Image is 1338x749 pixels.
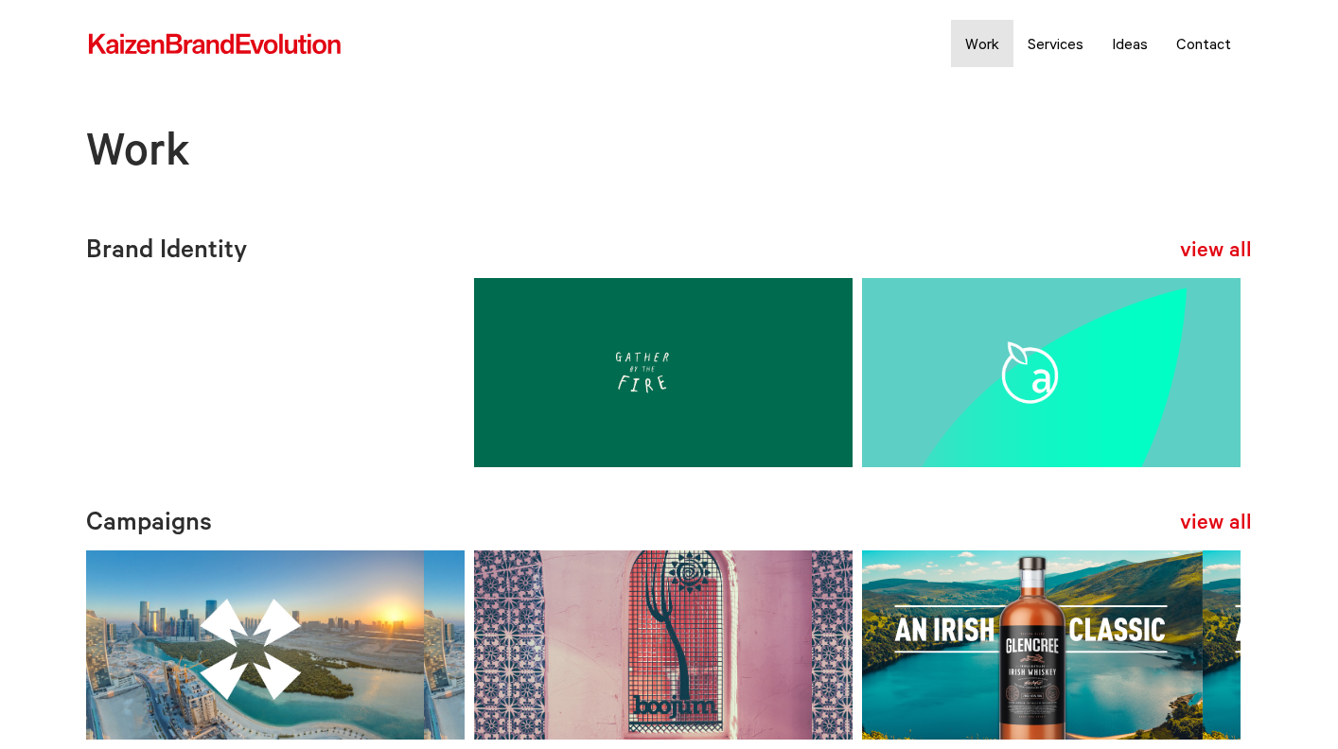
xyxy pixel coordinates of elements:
h2: Campaigns [81,510,1258,541]
a: view all [1180,510,1252,541]
a: view all [1180,237,1252,269]
h2: Brand Identity [81,237,1258,269]
a: Ideas [1098,20,1162,67]
h1: Work [81,130,1258,185]
a: Work [951,20,1013,67]
a: Contact [1162,20,1245,67]
a: Services [1013,20,1098,67]
img: kbe_logo_new.svg [87,32,343,57]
